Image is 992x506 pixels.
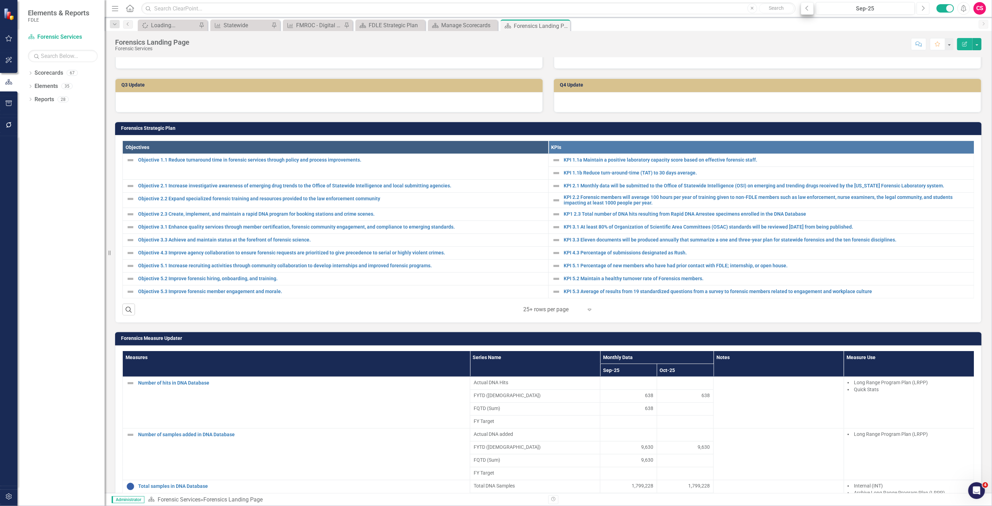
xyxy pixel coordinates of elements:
[548,167,974,180] td: Double-Click to Edit Right Click for Context Menu
[564,263,971,268] a: KPI 5.1 Percentage of new members who have had prior contact with FDLE; internship, or open house.
[657,377,714,389] td: Double-Click to Edit
[548,272,974,285] td: Double-Click to Edit Right Click for Context Menu
[552,210,561,218] img: Not Defined
[688,482,710,489] span: 1,799,228
[140,21,197,30] a: Loading...
[470,467,600,480] td: Double-Click to Edit
[548,285,974,298] td: Double-Click to Edit Right Click for Context Menu
[138,432,466,437] a: Number of samples added in DNA Database
[552,169,561,177] img: Not Defined
[552,196,561,204] img: Not Defined
[126,236,135,244] img: Not Defined
[138,263,545,268] a: Objective 5.1 Increase recruiting activities through community collaboration to develop internshi...
[552,223,561,231] img: Not Defined
[514,22,569,30] div: Forensics Landing Page
[123,154,549,180] td: Double-Click to Edit Right Click for Context Menu
[126,249,135,257] img: Not Defined
[854,431,928,437] span: Long Range Program Plan (LRPP)
[548,154,974,167] td: Double-Click to Edit Right Click for Context Menu
[474,482,596,489] span: Total DNA Samples
[123,377,470,428] td: Double-Click to Edit Right Click for Context Menu
[441,21,496,30] div: Manage Scorecards
[560,82,978,88] h3: Q4 Update
[552,182,561,190] img: Not Defined
[123,233,549,246] td: Double-Click to Edit Right Click for Context Menu
[474,418,596,425] span: FY Target
[657,480,714,493] td: Double-Click to Edit
[974,2,986,15] button: CS
[123,285,549,298] td: Double-Click to Edit Right Click for Context Menu
[632,482,653,489] span: 1,799,228
[968,482,985,499] iframe: Intercom live chat
[138,196,545,201] a: Objective 2.2 Expand specialized forensic training and resources provided to the law enforcement ...
[657,415,714,428] td: Double-Click to Edit
[818,5,912,13] div: Sep-25
[148,496,543,504] div: »
[983,482,988,488] span: 4
[126,195,135,203] img: Not Defined
[552,288,561,296] img: Not Defined
[123,193,549,208] td: Double-Click to Edit Right Click for Context Menu
[203,496,263,503] div: Forensics Landing Page
[357,21,423,30] a: FDLE Strategic Plan
[552,262,561,270] img: Not Defined
[141,2,796,15] input: Search ClearPoint...
[657,467,714,480] td: Double-Click to Edit
[35,82,58,90] a: Elements
[564,195,971,206] a: KPI 2.2 Forensic members will average 100 hours per year of training given to non-FDLE members su...
[28,17,89,23] small: FDLE
[126,156,135,164] img: Not Defined
[564,157,971,163] a: KPI 1.1a Maintain a positive laboratory capacity score based on effective forensic staff.
[285,21,342,30] a: FMROC - Digital Forensics
[158,496,201,503] a: Forensic Services
[123,180,549,193] td: Double-Click to Edit Right Click for Context Menu
[854,490,945,496] span: Archive Long Range Program Plan (LRPP)
[552,236,561,244] img: Not Defined
[714,428,844,480] td: Double-Click to Edit
[35,69,63,77] a: Scorecards
[138,250,545,255] a: Objective 4.3 Improve agency collaboration to ensure forensic requests are prioritized to give pr...
[112,496,144,503] span: Administrator
[564,250,971,255] a: KPI 4.3 Percentage of submissions designated as Rush.
[138,276,545,281] a: Objective 5.2 Improve forensic hiring, onboarding, and training.
[714,377,844,428] td: Double-Click to Edit
[552,156,561,164] img: Not Defined
[474,444,596,451] span: FYTD ([DEMOGRAPHIC_DATA])
[121,82,539,88] h3: Q3 Update
[126,482,135,491] img: Informational Data
[600,377,657,389] td: Double-Click to Edit
[645,405,653,412] span: 638
[698,444,710,451] span: 9,630
[151,21,197,30] div: Loading...
[564,289,971,294] a: KPI 5.3 Average of results from 19 standardized questions from a survey to forensic members relat...
[854,387,879,392] span: Quick Stats
[28,50,98,62] input: Search Below...
[564,237,971,243] a: KPI 3.3 Eleven documents will be produced annually that summarize a one and three-year plan for s...
[564,183,971,188] a: KPI 2.1 Monthly data will be submitted to the Office of Statewide Intelligence (OSI) on emerging ...
[123,272,549,285] td: Double-Click to Edit Right Click for Context Menu
[564,170,971,176] a: KPI 1.1b Reduce turn-around-time (TAT) to 30 days average.
[224,21,270,30] div: Statewide
[123,246,549,259] td: Double-Click to Edit Right Click for Context Menu
[474,392,596,399] span: FYTD ([DEMOGRAPHIC_DATA])
[816,2,915,15] button: Sep-25
[552,249,561,257] img: Not Defined
[564,211,971,217] a: KP1 2.3 Total number of DNA hits resulting from Rapid DNA Arrestee specimens enrolled in the DNA ...
[854,483,883,489] span: Internal (INT)
[474,431,596,438] span: Actual DNA added
[126,223,135,231] img: Not Defined
[600,480,657,493] td: Double-Click to Edit
[67,70,78,76] div: 67
[28,9,89,17] span: Elements & Reports
[126,210,135,218] img: Not Defined
[138,183,545,188] a: Objective 2.1 Increase investigative awareness of emerging drug trends to the Office of Statewide...
[470,377,600,389] td: Double-Click to Edit
[548,233,974,246] td: Double-Click to Edit Right Click for Context Menu
[123,208,549,221] td: Double-Click to Edit Right Click for Context Menu
[123,221,549,233] td: Double-Click to Edit Right Click for Context Menu
[600,467,657,480] td: Double-Click to Edit
[123,428,470,480] td: Double-Click to Edit Right Click for Context Menu
[470,428,600,441] td: Double-Click to Edit
[548,259,974,272] td: Double-Click to Edit Right Click for Context Menu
